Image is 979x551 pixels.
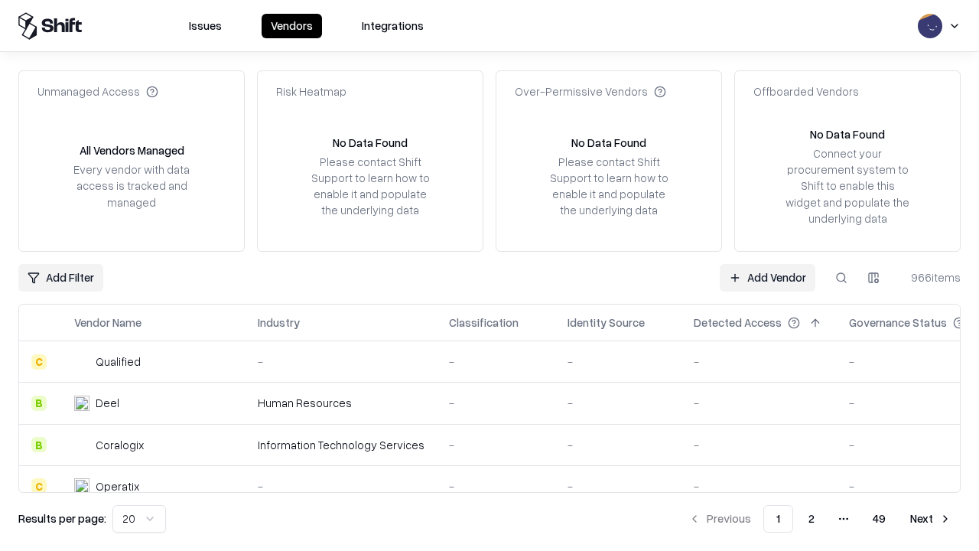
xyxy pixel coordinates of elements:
[31,437,47,452] div: B
[763,505,793,533] button: 1
[694,478,825,494] div: -
[31,354,47,370] div: C
[74,478,89,494] img: Operatix
[74,437,89,452] img: Coralogix
[568,395,669,411] div: -
[810,126,885,142] div: No Data Found
[258,315,300,331] div: Industry
[68,161,195,210] div: Every vendor with data access is tracked and managed
[74,354,89,370] img: Qualified
[679,505,961,533] nav: pagination
[31,478,47,494] div: C
[333,135,408,151] div: No Data Found
[515,83,666,99] div: Over-Permissive Vendors
[449,437,543,453] div: -
[353,14,433,38] button: Integrations
[96,437,144,453] div: Coralogix
[307,154,434,219] div: Please contact Shift Support to learn how to enable it and populate the underlying data
[74,396,89,411] img: Deel
[31,396,47,411] div: B
[694,437,825,453] div: -
[96,395,119,411] div: Deel
[258,395,424,411] div: Human Resources
[96,354,141,370] div: Qualified
[74,315,141,331] div: Vendor Name
[694,395,825,411] div: -
[720,264,815,292] a: Add Vendor
[258,354,424,370] div: -
[568,315,645,331] div: Identity Source
[18,510,106,527] p: Results per page:
[901,505,961,533] button: Next
[753,83,859,99] div: Offboarded Vendors
[449,315,519,331] div: Classification
[899,269,961,285] div: 966 items
[568,437,669,453] div: -
[571,135,646,151] div: No Data Found
[449,478,543,494] div: -
[796,505,827,533] button: 2
[449,395,543,411] div: -
[860,505,898,533] button: 49
[262,14,322,38] button: Vendors
[784,145,911,227] div: Connect your procurement system to Shift to enable this widget and populate the underlying data
[18,264,103,292] button: Add Filter
[258,478,424,494] div: -
[276,83,346,99] div: Risk Heatmap
[694,315,782,331] div: Detected Access
[180,14,231,38] button: Issues
[568,478,669,494] div: -
[849,315,947,331] div: Governance Status
[258,437,424,453] div: Information Technology Services
[694,354,825,370] div: -
[568,354,669,370] div: -
[37,83,158,99] div: Unmanaged Access
[545,154,672,219] div: Please contact Shift Support to learn how to enable it and populate the underlying data
[96,478,139,494] div: Operatix
[449,354,543,370] div: -
[80,142,184,158] div: All Vendors Managed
